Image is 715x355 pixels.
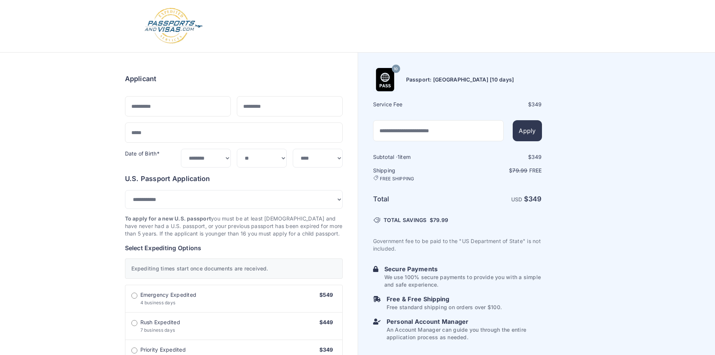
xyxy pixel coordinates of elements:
h6: Total [373,194,457,204]
span: 4 business days [140,300,176,305]
span: FREE SHIPPING [380,176,414,182]
strong: To apply for a new U.S. passport [125,215,211,222]
span: TOTAL SAVINGS [384,216,427,224]
span: 1 [397,154,400,160]
span: $349 [319,346,333,353]
p: We use 100% secure payments to provide you with a simple and safe experience. [384,273,542,289]
span: $449 [319,319,333,325]
strong: $ [524,195,542,203]
h6: Personal Account Manager [387,317,542,326]
img: Product Name [373,68,397,91]
div: Expediting times start once documents are received. [125,258,343,279]
h6: Applicant [125,74,157,84]
p: Free standard shipping on orders over $100. [387,304,502,311]
div: $ [458,153,542,161]
span: Rush Expedited [140,319,180,326]
h6: Shipping [373,167,457,182]
h6: Secure Payments [384,264,542,273]
span: Emergency Expedited [140,291,197,299]
span: $549 [319,292,333,298]
p: Government fee to be paid to the "US Department of State" is not included. [373,237,542,252]
span: 349 [531,101,542,107]
span: 79.99 [433,217,448,223]
img: Logo [144,8,203,45]
span: USD [511,196,522,202]
p: $ [458,167,542,174]
button: Apply [513,120,542,141]
h6: Select Expediting Options [125,243,343,252]
span: 349 [531,154,542,160]
span: 79.99 [512,167,527,174]
p: An Account Manager can guide you through the entire application process as needed. [387,326,542,341]
span: 7 business days [140,327,175,333]
h6: Free & Free Shipping [387,295,502,304]
div: $ [458,101,542,108]
span: Free [529,167,542,174]
span: 349 [528,195,542,203]
h6: U.S. Passport Application [125,174,343,184]
span: Priority Expedited [140,346,186,353]
label: Date of Birth* [125,150,160,157]
h6: Service Fee [373,101,457,108]
span: $ [430,216,448,224]
h6: Passport: [GEOGRAPHIC_DATA] [10 days] [406,76,514,83]
h6: Subtotal · item [373,153,457,161]
p: you must be at least [DEMOGRAPHIC_DATA] and have never had a U.S. passport, or your previous pass... [125,215,343,237]
span: 10 [394,64,397,74]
